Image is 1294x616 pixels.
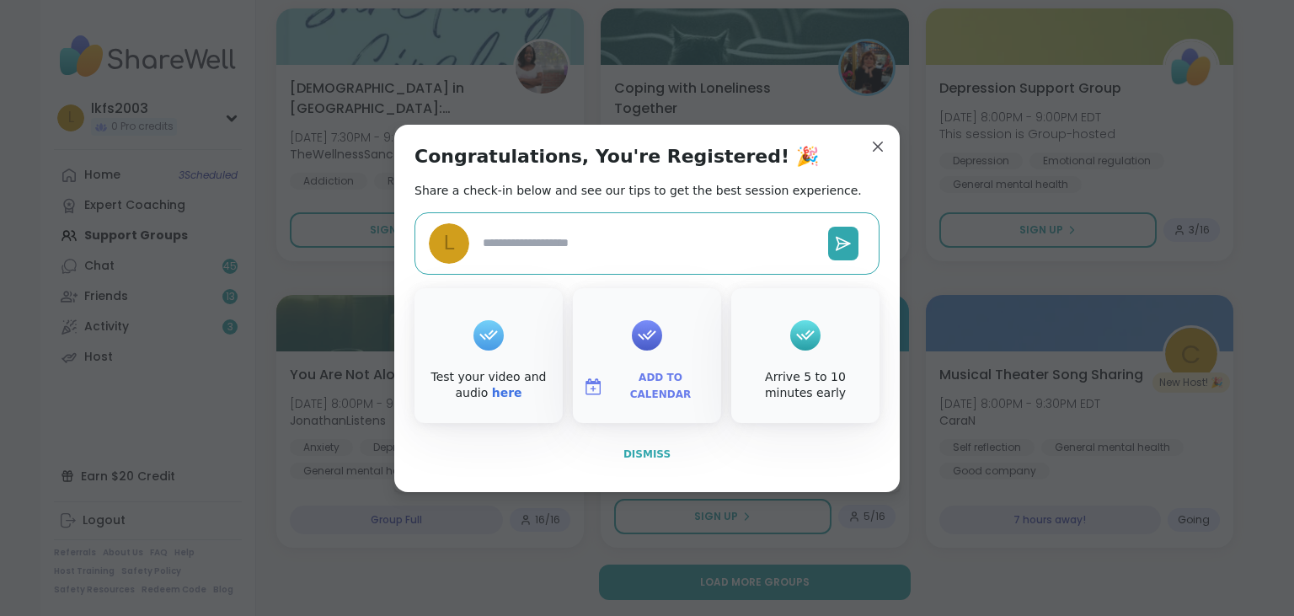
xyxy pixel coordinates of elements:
button: Add to Calendar [576,369,718,404]
a: here [492,386,522,399]
div: Test your video and audio [418,369,559,402]
h1: Congratulations, You're Registered! 🎉 [414,145,819,169]
div: Arrive 5 to 10 minutes early [735,369,876,402]
img: ShareWell Logomark [583,377,603,397]
span: l [444,228,455,258]
button: Dismiss [414,437,880,472]
span: Dismiss [623,448,671,460]
h2: Share a check-in below and see our tips to get the best session experience. [414,182,862,199]
span: Add to Calendar [610,370,711,403]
